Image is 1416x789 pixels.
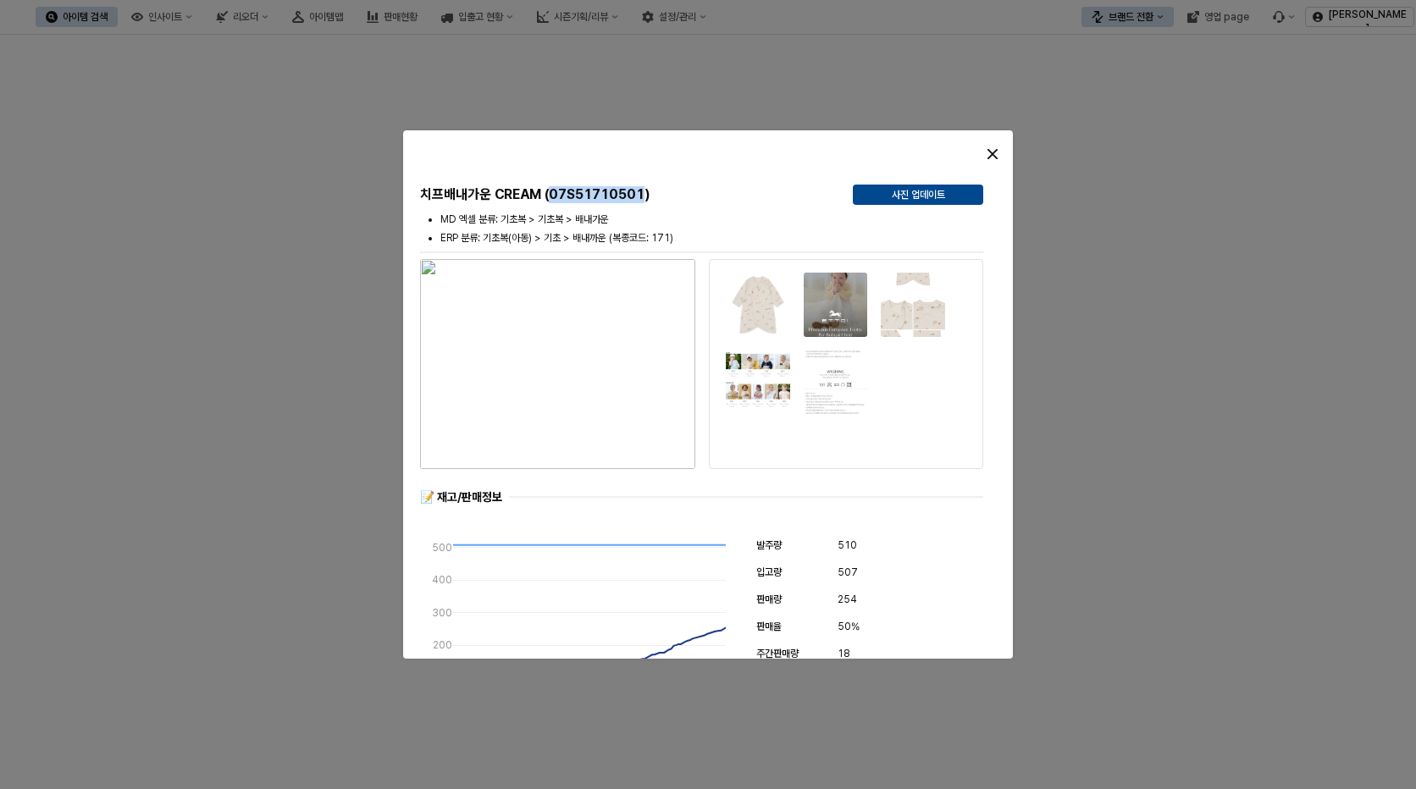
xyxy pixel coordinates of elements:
[979,141,1006,168] button: Close
[756,539,782,551] span: 발주량
[838,537,857,554] span: 510
[838,591,857,608] span: 254
[838,564,858,581] span: 507
[440,230,983,246] li: ERP 분류: 기초복(아동) > 기초 > 배내까운 (복종코드: 171)
[838,645,850,662] span: 18
[756,566,782,578] span: 입고량
[892,188,945,201] p: 사진 업데이트
[853,185,983,205] button: 사진 업데이트
[756,621,782,632] span: 판매율
[420,489,502,505] div: 📝 재고/판매정보
[420,186,839,203] h5: 치프배내가운 CREAM (07S51710501)
[756,593,782,605] span: 판매량
[838,618,860,635] span: 50%
[440,212,983,227] li: MD 엑셀 분류: 기초복 > 기초복 > 배내가운
[756,648,799,659] span: 주간판매량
